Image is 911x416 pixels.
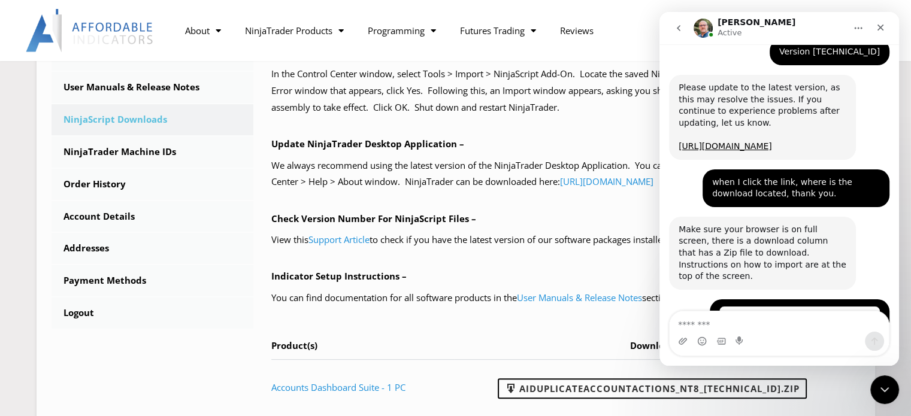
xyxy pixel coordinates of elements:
a: NinjaTrader Machine IDs [52,136,254,168]
button: Start recording [76,324,86,334]
button: Gif picker [57,324,66,334]
p: In the Control Center window, select Tools > Import > NinjaScript Add-On. Locate the saved NinjaS... [271,66,860,116]
b: Update NinjaTrader Desktop Application – [271,138,464,150]
a: User Manuals & Release Notes [517,291,642,303]
a: NinjaScript Downloads [52,104,254,135]
nav: Account pages [52,40,254,329]
a: User Manuals & Release Notes [52,72,254,103]
button: Upload attachment [19,324,28,334]
iframe: Intercom live chat [870,375,899,404]
a: Order History [52,169,254,200]
a: Payment Methods [52,265,254,296]
span: Download [630,339,676,351]
a: Programming [356,17,448,44]
p: We always recommend using the latest version of the NinjaTrader Desktop Application. You can see ... [271,157,860,191]
a: NinjaTrader Products [233,17,356,44]
a: Support Article [308,233,370,245]
b: Check Version Number For NinjaScript Files – [271,212,476,224]
a: About [173,17,233,44]
button: Emoji picker [38,324,47,334]
a: AIDuplicateAccountActions_NT8_[TECHNICAL_ID].zip [498,378,807,399]
a: Futures Trading [448,17,548,44]
a: Accounts Dashboard Suite - 1 PC [271,381,405,393]
a: Addresses [52,233,254,264]
span: Product(s) [271,339,317,351]
img: LogoAI | Affordable Indicators – NinjaTrader [26,9,155,52]
textarea: Message… [10,299,229,320]
a: Account Details [52,201,254,232]
p: View this to check if you have the latest version of our software packages installed. [271,232,860,248]
iframe: Intercom live chat [659,12,899,366]
button: Send a message… [205,320,225,339]
p: You can find documentation for all software products in the section of Members Area. [271,290,860,306]
a: Reviews [548,17,606,44]
a: [URL][DOMAIN_NAME] [560,175,653,187]
b: Indicator Setup Instructions – [271,270,407,282]
nav: Menu [173,17,711,44]
div: Bradley says… [10,287,230,360]
a: Logout [52,297,254,329]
